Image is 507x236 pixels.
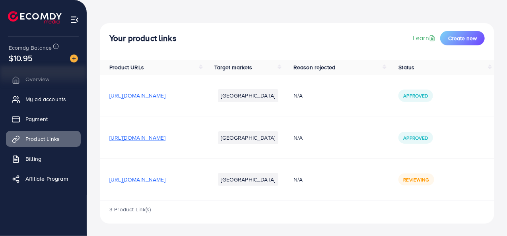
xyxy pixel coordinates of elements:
[109,33,177,43] h4: Your product links
[109,134,165,142] span: [URL][DOMAIN_NAME]
[218,173,279,186] li: [GEOGRAPHIC_DATA]
[403,176,429,183] span: Reviewing
[109,63,144,71] span: Product URLs
[403,135,428,141] span: Approved
[6,91,81,107] a: My ad accounts
[293,92,303,99] span: N/A
[25,115,48,123] span: Payment
[109,92,165,99] span: [URL][DOMAIN_NAME]
[6,111,81,127] a: Payment
[6,151,81,167] a: Billing
[215,63,253,71] span: Target markets
[8,11,62,23] img: logo
[403,92,428,99] span: Approved
[6,171,81,187] a: Affiliate Program
[440,31,485,45] button: Create new
[109,205,151,213] span: 3 Product Link(s)
[25,75,49,83] span: Overview
[25,95,66,103] span: My ad accounts
[25,155,41,163] span: Billing
[448,34,477,42] span: Create new
[473,200,501,230] iframe: Chat
[293,134,303,142] span: N/A
[9,44,52,52] span: Ecomdy Balance
[398,63,414,71] span: Status
[25,175,68,183] span: Affiliate Program
[70,15,79,24] img: menu
[25,135,60,143] span: Product Links
[109,176,165,183] span: [URL][DOMAIN_NAME]
[6,131,81,147] a: Product Links
[293,63,335,71] span: Reason rejected
[218,89,279,102] li: [GEOGRAPHIC_DATA]
[293,176,303,183] span: N/A
[218,131,279,144] li: [GEOGRAPHIC_DATA]
[9,52,33,64] span: $10.95
[70,55,78,62] img: image
[6,71,81,87] a: Overview
[413,33,437,43] a: Learn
